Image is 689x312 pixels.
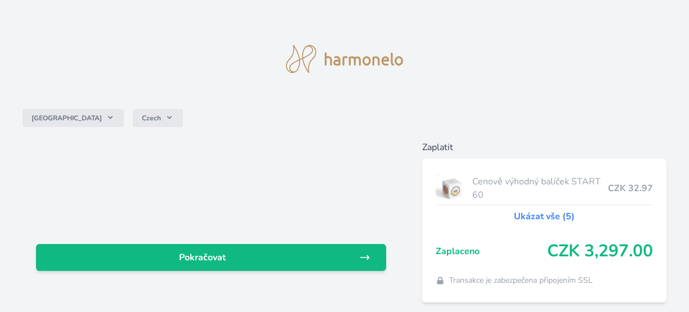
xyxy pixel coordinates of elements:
[422,141,666,154] h6: Zaplatit
[36,244,386,271] a: Pokračovat
[608,182,653,195] span: CZK 32.97
[436,174,468,202] img: start.jpg
[133,109,183,127] button: Czech
[142,114,161,123] span: Czech
[32,114,102,123] span: [GEOGRAPHIC_DATA]
[286,45,403,73] img: logo.svg
[23,109,124,127] button: [GEOGRAPHIC_DATA]
[45,251,359,264] span: Pokračovat
[547,241,653,261] span: CZK 3,297.00
[436,245,547,258] span: Zaplaceno
[449,275,593,286] span: Transakce je zabezpečena připojením SSL
[472,175,608,202] span: Cenově výhodný balíček START 60
[514,210,575,223] a: Ukázat vše (5)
